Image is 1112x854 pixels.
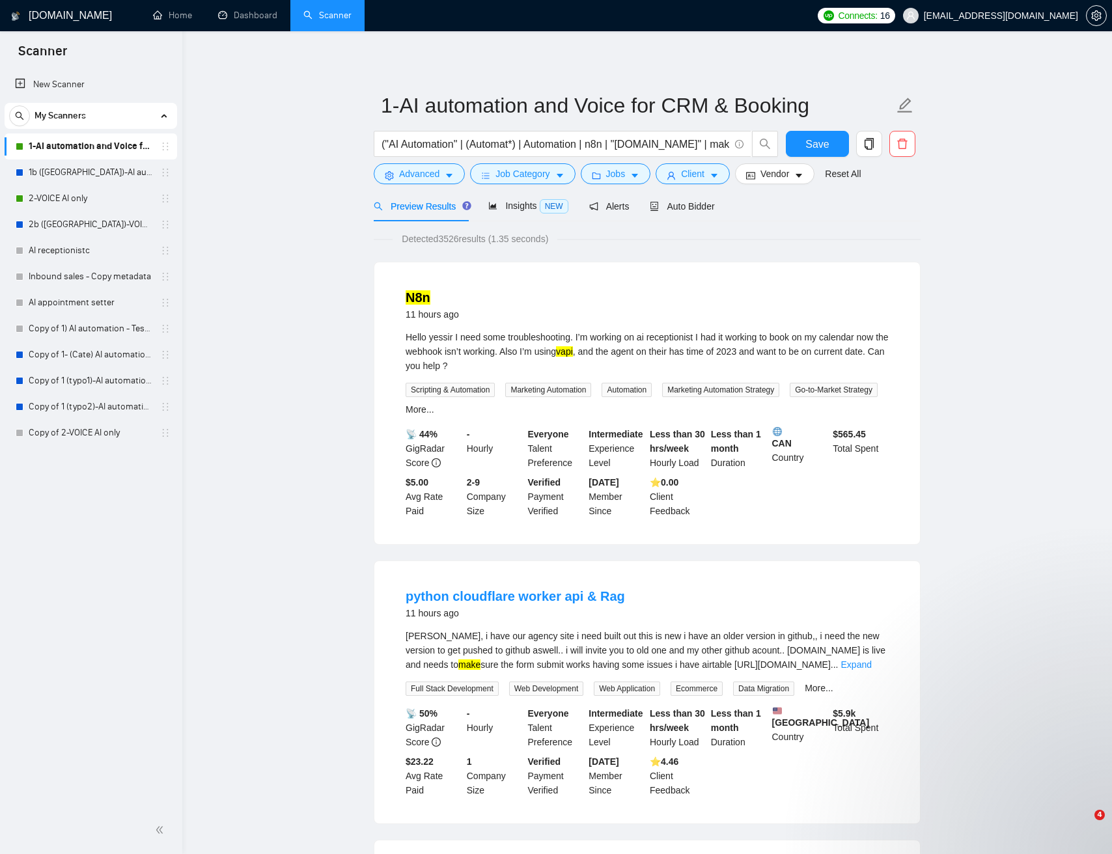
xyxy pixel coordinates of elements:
a: 1b ([GEOGRAPHIC_DATA])-AI automation and Voice for CRM & Booking [29,159,152,186]
a: 2b ([GEOGRAPHIC_DATA])-VOICE AI only [29,212,152,238]
span: holder [160,402,171,412]
b: Intermediate [589,429,643,439]
span: 4 [1094,810,1105,820]
span: caret-down [445,171,454,180]
span: Jobs [606,167,626,181]
span: holder [160,297,171,308]
a: 1-AI automation and Voice for CRM & Booking [29,133,152,159]
b: Less than 30 hrs/week [650,429,705,454]
span: caret-down [794,171,803,180]
div: GigRadar Score [403,706,464,749]
a: homeHome [153,10,192,21]
div: Hourly [464,427,525,470]
span: copy [857,138,882,150]
b: - [467,429,470,439]
span: Auto Bidder [650,201,714,212]
span: holder [160,167,171,178]
img: upwork-logo.png [824,10,834,21]
div: Company Size [464,475,525,518]
input: Search Freelance Jobs... [382,136,729,152]
a: Copy of 1- (Cate) AI automation and Voice for CRM & Booking (different categories) [29,342,152,368]
span: Web Development [509,682,584,696]
span: notification [589,202,598,211]
button: copy [856,131,882,157]
div: Duration [708,706,770,749]
span: holder [160,324,171,334]
b: Everyone [528,429,569,439]
b: Less than 30 hrs/week [650,708,705,733]
span: delete [890,138,915,150]
b: $23.22 [406,756,434,767]
a: Copy of 1) AI automation - Testing something? [29,316,152,342]
span: edit [897,97,913,114]
span: ... [831,659,839,670]
span: folder [592,171,601,180]
b: $5.00 [406,477,428,488]
div: Client Feedback [647,475,708,518]
span: Preview Results [374,201,467,212]
b: Verified [528,756,561,767]
b: Everyone [528,708,569,719]
span: Insights [488,200,568,211]
div: Hourly Load [647,427,708,470]
div: Client Feedback [647,754,708,797]
span: Marketing Automation [505,383,591,397]
div: 11 hours ago [406,307,459,322]
span: Web Application [594,682,660,696]
span: Job Category [495,167,549,181]
li: My Scanners [5,103,177,446]
span: holder [160,271,171,282]
span: Advanced [399,167,439,181]
li: New Scanner [5,72,177,98]
div: Experience Level [586,706,647,749]
div: Total Spent [830,706,891,749]
span: search [374,202,383,211]
a: Copy of 2-VOICE AI only [29,420,152,446]
a: N8n [406,290,430,305]
span: robot [650,202,659,211]
span: Full Stack Development [406,682,499,696]
span: Alerts [589,201,630,212]
span: caret-down [710,171,719,180]
div: Duration [708,427,770,470]
span: Vendor [760,167,789,181]
div: 11 hours ago [406,605,625,621]
a: AI receptionistc [29,238,152,264]
span: caret-down [555,171,564,180]
b: 📡 50% [406,708,438,719]
span: holder [160,193,171,204]
div: Avg Rate Paid [403,475,464,518]
b: Less than 1 month [711,429,761,454]
a: Copy of 1 (typo1)-AI automation and Voice for CRM & Booking [29,368,152,394]
span: user [667,171,676,180]
span: setting [385,171,394,180]
b: [DATE] [589,756,619,767]
b: CAN [772,427,828,448]
img: logo [11,6,20,27]
span: Save [805,136,829,152]
div: Hello yessir I need some troubleshooting. I’m working on ai receptionist I had it working to book... [406,330,889,373]
div: Talent Preference [525,706,587,749]
img: 🇺🇸 [773,706,782,715]
span: Automation [602,383,652,397]
span: info-circle [735,140,744,148]
mark: vapi [556,346,573,357]
div: GigRadar Score [403,427,464,470]
span: holder [160,428,171,438]
span: area-chart [488,201,497,210]
a: New Scanner [15,72,167,98]
a: More... [406,404,434,415]
span: Client [681,167,704,181]
mark: make [458,659,480,670]
iframe: Intercom live chat [1068,810,1099,841]
span: Scripting & Automation [406,383,495,397]
span: Scanner [8,42,77,69]
b: $ 5.9k [833,708,855,719]
span: idcard [746,171,755,180]
span: user [906,11,915,20]
a: AI appointment setter [29,290,152,316]
input: Scanner name... [381,89,894,122]
div: Payment Verified [525,754,587,797]
button: idcardVendorcaret-down [735,163,814,184]
div: Country [770,706,831,749]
